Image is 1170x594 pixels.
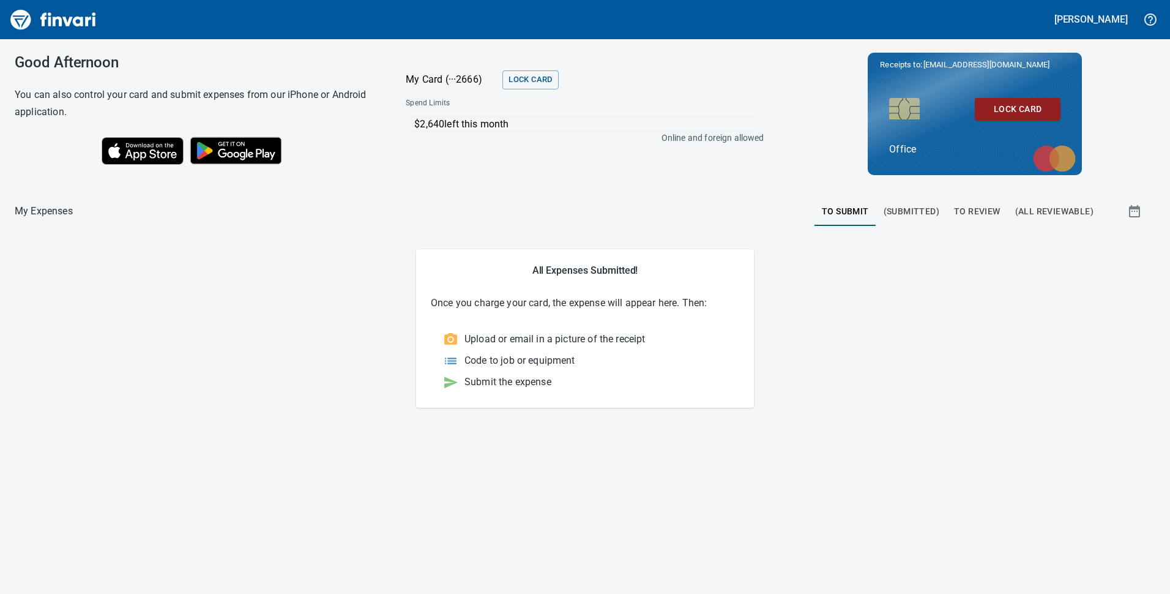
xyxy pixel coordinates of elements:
[822,204,869,219] span: To Submit
[102,137,184,165] img: Download on the App Store
[15,86,375,121] h6: You can also control your card and submit expenses from our iPhone or Android application.
[922,59,1051,70] span: [EMAIL_ADDRESS][DOMAIN_NAME]
[884,204,939,219] span: (Submitted)
[1027,139,1082,178] img: mastercard.svg
[1054,13,1128,26] h5: [PERSON_NAME]
[889,142,1060,157] p: Office
[1051,10,1131,29] button: [PERSON_NAME]
[954,204,1000,219] span: To Review
[464,353,575,368] p: Code to job or equipment
[406,97,606,110] span: Spend Limits
[396,132,764,144] p: Online and foreign allowed
[184,130,289,171] img: Get it on Google Play
[985,102,1051,117] span: Lock Card
[509,73,552,87] span: Lock Card
[431,264,739,277] h5: All Expenses Submitted!
[880,59,1070,71] p: Receipts to:
[414,117,758,132] p: $2,640 left this month
[464,332,645,347] p: Upload or email in a picture of the receipt
[406,72,497,87] p: My Card (···2666)
[15,204,73,219] nav: breadcrumb
[502,70,558,89] button: Lock Card
[1116,197,1155,226] button: Show transactions within a particular date range
[431,296,739,310] p: Once you charge your card, the expense will appear here. Then:
[464,375,551,389] p: Submit the expense
[1015,204,1094,219] span: (All Reviewable)
[7,5,99,34] img: Finvari
[15,54,375,71] h3: Good Afternoon
[15,204,73,219] p: My Expenses
[975,98,1060,121] button: Lock Card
